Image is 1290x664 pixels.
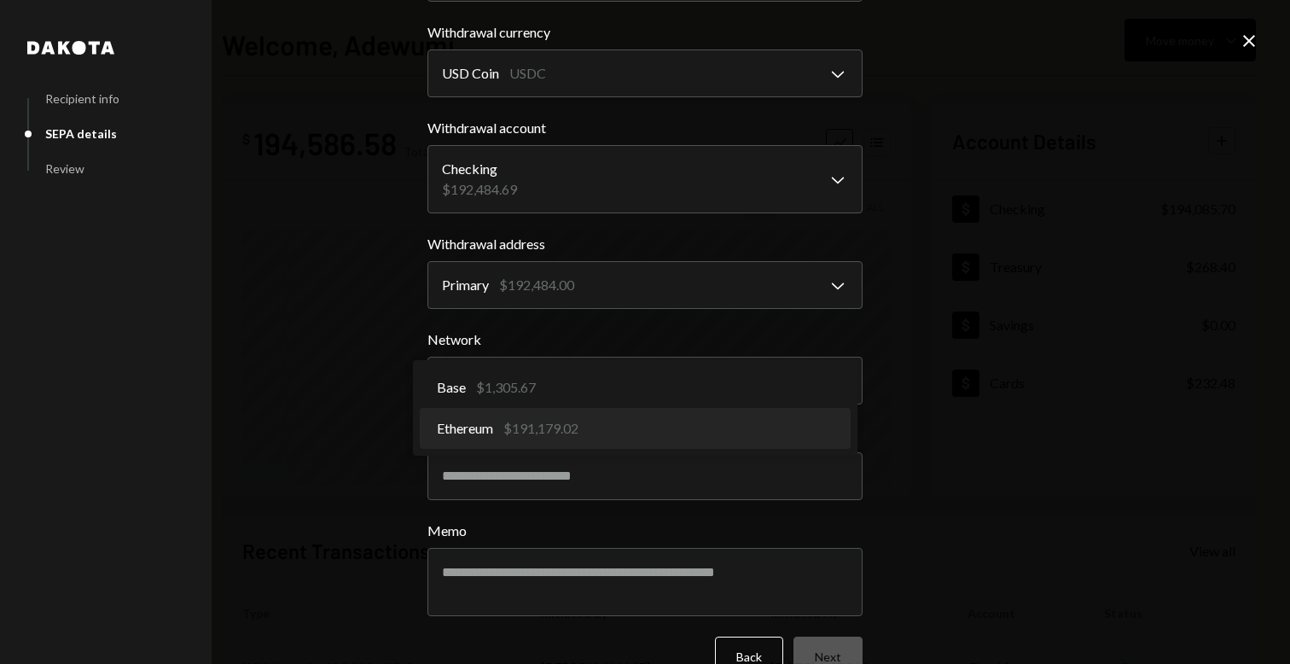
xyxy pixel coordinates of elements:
label: Network [427,329,863,350]
div: Review [45,161,84,176]
div: Recipient info [45,91,119,106]
div: $192,484.00 [499,275,574,295]
button: Withdrawal account [427,145,863,213]
div: USDC [509,63,546,84]
button: Network [427,357,863,405]
button: Withdrawal address [427,261,863,309]
div: $1,305.67 [476,377,536,398]
button: Withdrawal currency [427,50,863,97]
div: $191,179.02 [503,418,578,439]
span: Base [437,377,466,398]
label: Withdrawal address [427,234,863,254]
label: Withdrawal currency [427,22,863,43]
label: Memo [427,521,863,541]
span: Ethereum [437,418,493,439]
label: Withdrawal account [427,118,863,138]
div: SEPA details [45,126,117,141]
